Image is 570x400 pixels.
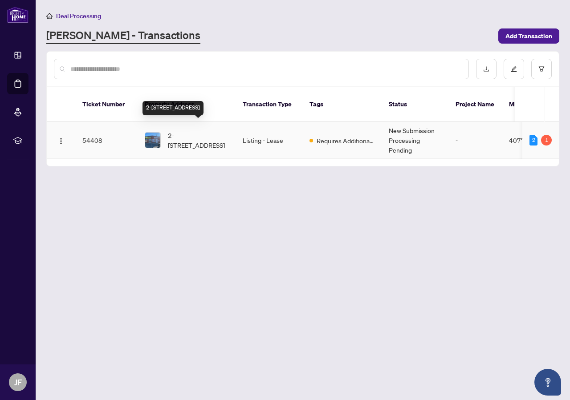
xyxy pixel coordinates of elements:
[529,135,537,145] div: 2
[511,66,517,72] span: edit
[14,376,22,388] span: JF
[46,28,200,44] a: [PERSON_NAME] - Transactions
[483,66,489,72] span: download
[7,7,28,23] img: logo
[504,59,524,79] button: edit
[505,29,552,43] span: Add Transaction
[448,87,502,122] th: Project Name
[57,137,65,145] img: Logo
[142,101,204,115] div: 2-[STREET_ADDRESS]
[302,87,382,122] th: Tags
[138,87,236,122] th: Property Address
[534,369,561,396] button: Open asap
[448,122,502,159] td: -
[502,87,555,122] th: MLS #
[145,133,160,148] img: thumbnail-img
[75,87,138,122] th: Ticket Number
[498,28,559,44] button: Add Transaction
[538,66,545,72] span: filter
[236,122,302,159] td: Listing - Lease
[46,13,53,19] span: home
[75,122,138,159] td: 54408
[541,135,552,145] div: 1
[317,136,375,145] span: Requires Additional Docs
[382,122,448,159] td: New Submission - Processing Pending
[476,59,497,79] button: download
[509,136,541,144] span: 40771849
[531,59,552,79] button: filter
[236,87,302,122] th: Transaction Type
[56,12,101,20] span: Deal Processing
[382,87,448,122] th: Status
[168,130,228,150] span: 2-[STREET_ADDRESS]
[54,133,68,147] button: Logo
